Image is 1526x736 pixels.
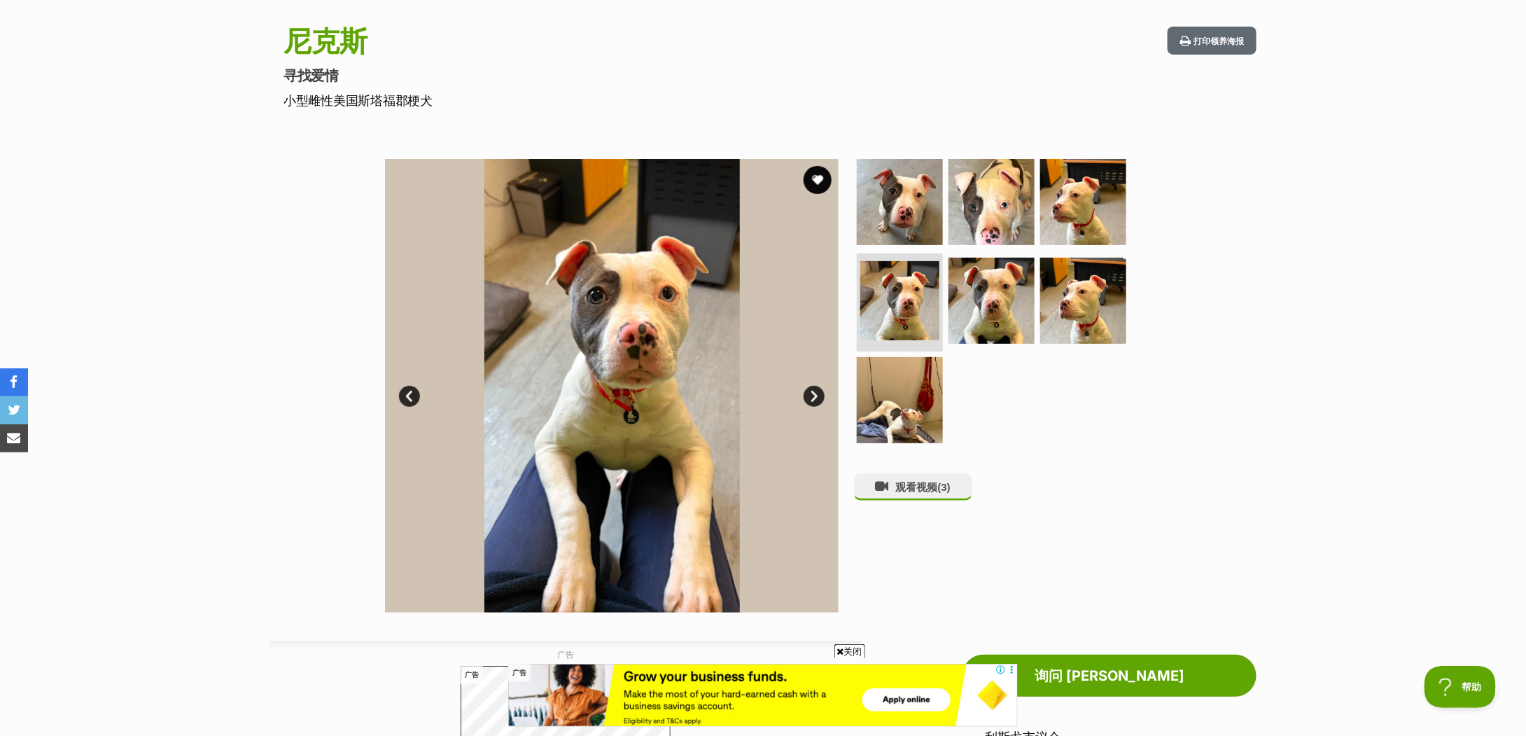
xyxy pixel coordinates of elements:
img: 尼克斯的照片 [1040,258,1126,344]
img: 尼克斯的照片 [948,258,1035,344]
img: 尼克斯的照片 [857,357,943,443]
font: 询问 [PERSON_NAME] [1035,667,1184,684]
font: 广告 [465,671,479,679]
button: 打印领养海报 [1168,27,1256,55]
a: 询问 [PERSON_NAME] [962,655,1256,697]
img: 尼克斯的照片 [839,159,1292,613]
font: 广告 [512,669,526,676]
img: 尼克斯的照片 [385,159,839,613]
font: 尼克斯 [283,25,367,60]
iframe: 求助童子军信标 - 开放 [1424,666,1498,708]
img: 尼克斯的照片 [857,159,943,245]
img: 尼克斯的照片 [1040,159,1126,245]
font: 观看视频 [896,481,938,493]
font: 寻找爱情 [283,67,339,84]
img: 尼克斯的照片 [860,261,939,340]
img: 尼克斯的照片 [948,159,1035,245]
font: 关闭 [844,646,862,657]
font: 小型雌性美国斯塔福郡梗犬 [283,93,433,108]
font: 打印领养海报 [1193,36,1244,46]
font: (3) [938,481,951,493]
button: 最喜欢的 [804,166,832,194]
font: 广告 [557,649,574,660]
button: 观看视频(3) [854,473,972,501]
